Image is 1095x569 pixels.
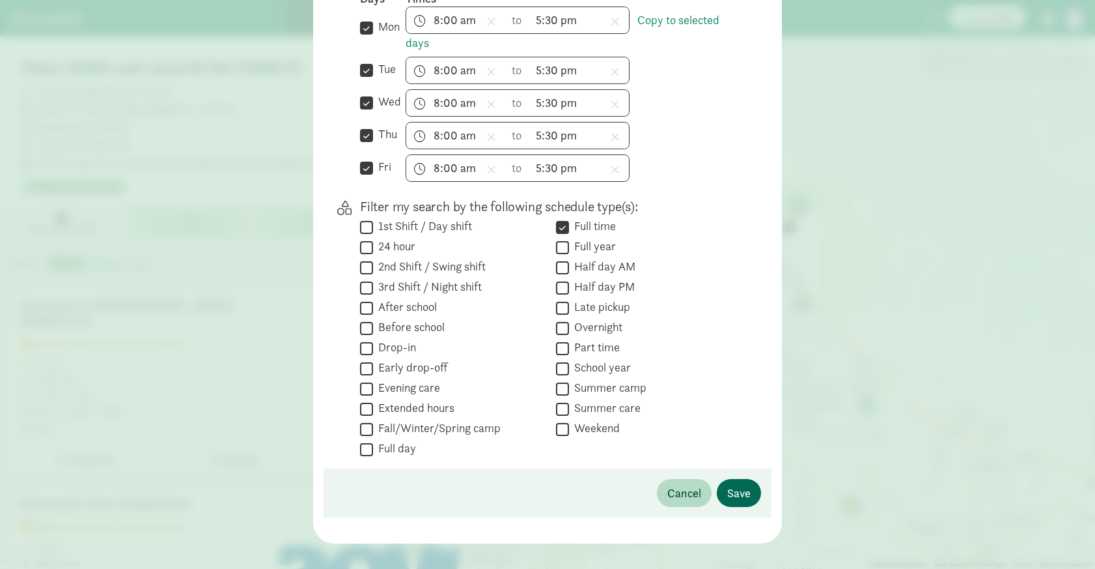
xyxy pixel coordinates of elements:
label: 24 hour [373,239,415,254]
label: Part time [569,340,620,355]
label: 1st Shift / Day shift [373,218,472,234]
span: to [512,126,523,144]
label: tue [373,61,396,77]
p: Filter my search by the following schedule type(s): [360,197,740,216]
input: 7:00 am [406,57,505,83]
label: mon [373,19,400,35]
label: Summer care [569,400,641,416]
label: thu [373,126,397,142]
span: to [512,159,523,177]
span: to [512,94,523,111]
label: Early drop-off [373,360,447,375]
input: 7:00 am [406,155,505,181]
input: 7:00 am [406,123,505,149]
label: fri [373,159,391,175]
label: Fall/Winter/Spring camp [373,420,501,436]
input: 5:00 pm [530,90,629,116]
span: to [512,61,523,79]
button: Save [717,479,761,507]
label: 3rd Shift / Night shift [373,279,482,295]
a: Copy to selected days [406,12,719,50]
label: Evening care [373,380,440,396]
button: Cancel [657,479,712,507]
label: Extended hours [373,400,454,416]
label: Late pickup [569,299,630,315]
span: to [512,11,523,29]
label: wed [373,94,401,109]
label: 2nd Shift / Swing shift [373,259,486,274]
input: 5:00 pm [530,123,629,149]
input: 7:00 am [406,90,505,116]
label: Overnight [569,319,622,335]
label: Full day [373,441,416,456]
label: Half day AM [569,259,635,274]
span: Save [727,484,751,502]
label: After school [373,299,437,315]
label: Before school [373,319,445,335]
label: Drop-in [373,340,416,355]
input: 5:00 pm [530,7,629,33]
label: Full year [569,239,616,254]
input: 5:00 pm [530,57,629,83]
label: Half day PM [569,279,635,295]
label: Full time [569,218,616,234]
span: Cancel [667,484,701,502]
label: School year [569,360,631,375]
input: 5:00 pm [530,155,629,181]
input: 7:00 am [406,7,505,33]
label: Weekend [569,420,620,436]
label: Summer camp [569,380,646,396]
